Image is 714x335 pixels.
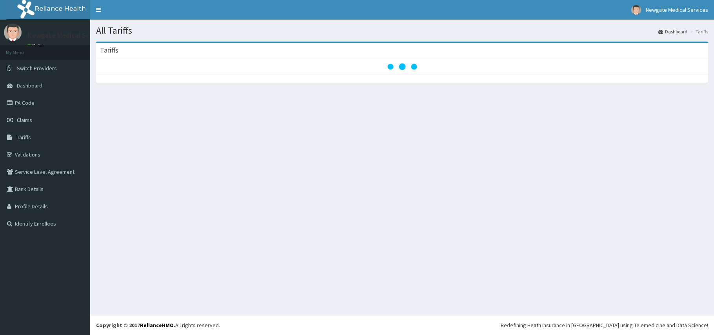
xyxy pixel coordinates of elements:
[17,82,42,89] span: Dashboard
[4,24,22,41] img: User Image
[27,43,46,48] a: Online
[96,25,708,36] h1: All Tariffs
[17,65,57,72] span: Switch Providers
[90,315,714,335] footer: All rights reserved.
[17,117,32,124] span: Claims
[96,322,175,329] strong: Copyright © 2017 .
[17,134,31,141] span: Tariffs
[658,28,687,35] a: Dashboard
[100,47,118,54] h3: Tariffs
[387,51,418,82] svg: audio-loading
[631,5,641,15] img: User Image
[646,6,708,13] span: Newgate Medical Services
[27,32,108,39] p: Newgate Medical Services
[501,321,708,329] div: Redefining Heath Insurance in [GEOGRAPHIC_DATA] using Telemedicine and Data Science!
[140,322,174,329] a: RelianceHMO
[688,28,708,35] li: Tariffs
